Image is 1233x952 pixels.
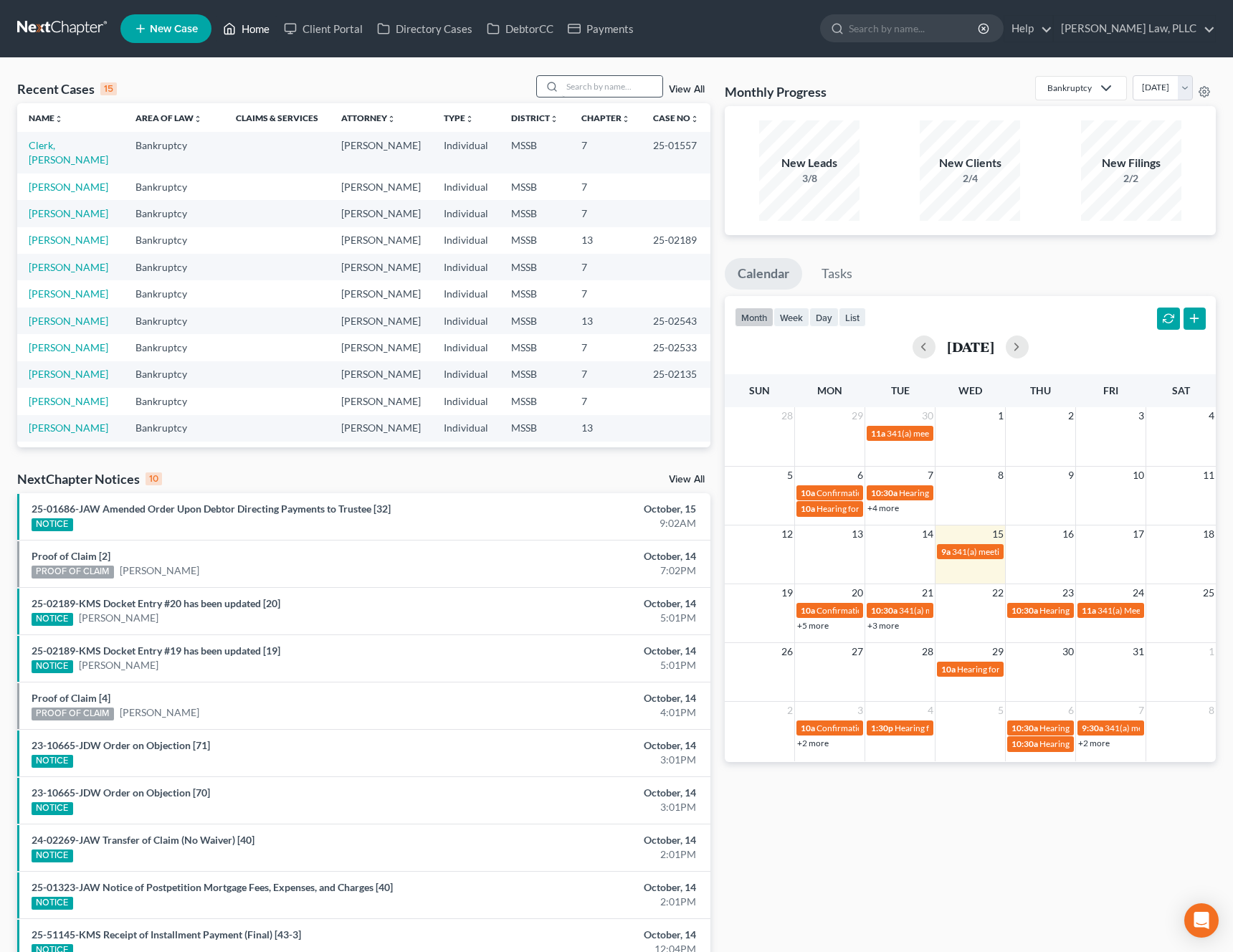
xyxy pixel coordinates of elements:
[991,584,1005,601] span: 22
[120,563,199,578] a: [PERSON_NAME]
[947,339,994,354] h2: [DATE]
[484,563,696,578] div: 7:02PM
[1082,605,1096,616] span: 11a
[17,80,117,97] div: Recent Cases
[500,173,570,200] td: MSSB
[330,200,432,227] td: [PERSON_NAME]
[1103,384,1118,396] span: Fri
[432,173,500,200] td: Individual
[817,605,979,616] span: Confirmation hearing for [PERSON_NAME]
[32,786,210,799] a: 23-10665-JDW Order on Objection [70]
[330,308,432,334] td: [PERSON_NAME]
[581,113,630,123] a: Chapterunfold_more
[1207,643,1216,660] span: 1
[642,308,710,334] td: 25-02543
[500,308,570,334] td: MSSB
[432,334,500,361] td: Individual
[1081,171,1181,186] div: 2/2
[484,895,696,909] div: 2:01PM
[124,227,224,254] td: Bankruptcy
[725,258,802,290] a: Calendar
[500,334,570,361] td: MSSB
[32,928,301,941] a: 25-51145-KMS Receipt of Installment Payment (Final) [43-3]
[570,173,642,200] td: 7
[1030,384,1051,396] span: Thu
[500,254,570,280] td: MSSB
[484,786,696,800] div: October, 14
[856,702,865,719] span: 3
[29,181,108,193] a: [PERSON_NAME]
[759,171,860,186] div: 3/8
[484,738,696,753] div: October, 14
[124,254,224,280] td: Bankruptcy
[330,227,432,254] td: [PERSON_NAME]
[1067,702,1075,719] span: 6
[432,227,500,254] td: Individual
[895,723,1091,733] span: Hearing for [PERSON_NAME] and [PERSON_NAME]
[1061,584,1075,601] span: 23
[32,834,254,846] a: 24-02269-JAW Transfer of Claim (No Waiver) [40]
[29,395,108,407] a: [PERSON_NAME]
[786,702,794,719] span: 2
[484,611,696,625] div: 5:01PM
[786,467,794,484] span: 5
[991,525,1005,543] span: 15
[330,132,432,173] td: [PERSON_NAME]
[887,428,1025,439] span: 341(a) meeting for [PERSON_NAME]
[341,113,396,123] a: Attorneyunfold_more
[850,525,865,543] span: 13
[1011,738,1038,749] span: 10:30a
[146,472,162,485] div: 10
[562,76,662,97] input: Search by name...
[32,566,114,579] div: PROOF OF CLAIM
[32,708,114,720] div: PROOF OF CLAIM
[797,620,829,631] a: +5 more
[850,407,865,424] span: 29
[642,227,710,254] td: 25-02189
[996,467,1005,484] span: 8
[29,287,108,300] a: [PERSON_NAME]
[484,549,696,563] div: October, 14
[484,705,696,720] div: 4:01PM
[29,368,108,380] a: [PERSON_NAME]
[330,442,432,468] td: [PERSON_NAME]
[817,384,842,396] span: Mon
[124,334,224,361] td: Bankruptcy
[749,384,770,396] span: Sun
[484,644,696,658] div: October, 14
[550,115,558,123] i: unfold_more
[32,518,73,531] div: NOTICE
[124,308,224,334] td: Bankruptcy
[690,115,699,123] i: unfold_more
[29,261,108,273] a: [PERSON_NAME]
[642,132,710,173] td: 25-01557
[1078,738,1110,748] a: +2 more
[871,487,898,498] span: 10:30a
[484,596,696,611] div: October, 14
[856,467,865,484] span: 6
[500,280,570,307] td: MSSB
[500,132,570,173] td: MSSB
[432,132,500,173] td: Individual
[817,487,1055,498] span: Confirmation hearing for [PERSON_NAME] & [PERSON_NAME]
[484,847,696,862] div: 2:01PM
[124,280,224,307] td: Bankruptcy
[1172,384,1190,396] span: Sat
[277,16,370,42] a: Client Portal
[850,643,865,660] span: 27
[32,503,391,515] a: 25-01686-JAW Amended Order Upon Debtor Directing Payments to Trustee [32]
[570,334,642,361] td: 7
[224,103,330,132] th: Claims & Services
[773,308,809,327] button: week
[465,115,474,123] i: unfold_more
[1039,723,1151,733] span: Hearing for [PERSON_NAME]
[29,207,108,219] a: [PERSON_NAME]
[1201,467,1216,484] span: 11
[32,802,73,815] div: NOTICE
[500,442,570,468] td: MSSB
[484,502,696,516] div: October, 15
[480,16,561,42] a: DebtorCC
[871,605,898,616] span: 10:30a
[891,384,910,396] span: Tue
[622,115,630,123] i: unfold_more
